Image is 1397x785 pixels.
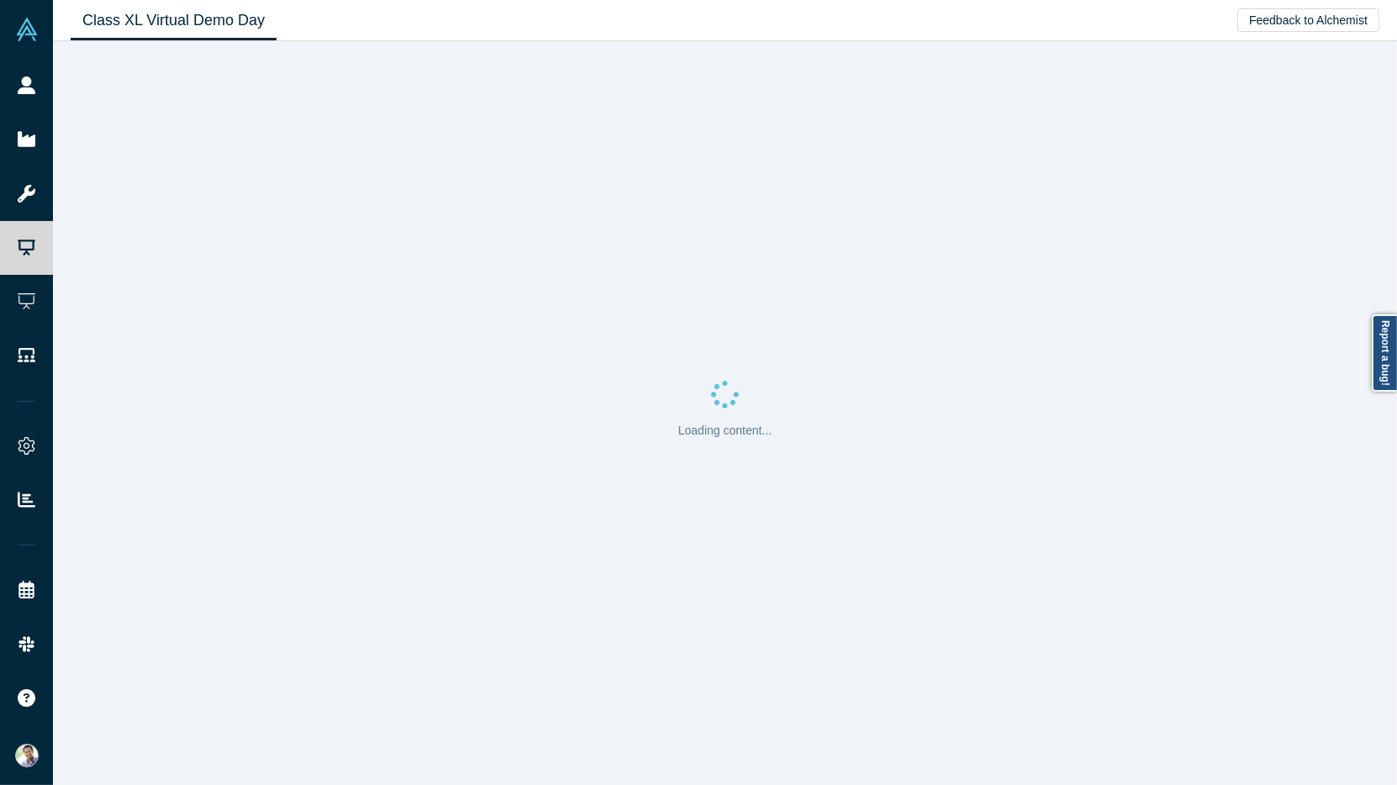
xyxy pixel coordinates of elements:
img: Alchemist Vault Logo [15,18,39,41]
p: Loading content... [678,422,772,440]
a: Class XL Virtual Demo Day [71,1,277,40]
img: Ravi Belani's Account [15,744,39,767]
button: Feedback to Alchemist [1237,8,1379,32]
a: Report a bug! [1372,314,1397,392]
